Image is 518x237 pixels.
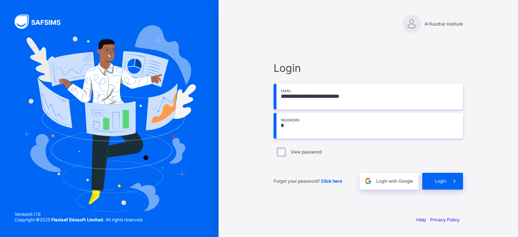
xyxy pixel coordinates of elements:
a: Click here [321,178,342,184]
span: Forgot your password? [274,178,342,184]
span: Login [435,178,446,184]
strong: Flexisaf Edusoft Limited. [51,217,105,222]
a: Privacy Policy [430,217,460,222]
span: Version 0.1.19 [15,211,143,217]
span: Copyright © 2025 All rights reserved. [15,217,143,222]
a: Help [416,217,426,222]
span: Login with Google [376,178,413,184]
span: Al Kauthar Institute [424,21,463,27]
label: View password [291,149,322,155]
img: SAFSIMS Logo [15,15,69,29]
img: Hero Image [23,25,196,212]
span: Login [274,62,463,74]
img: google.396cfc9801f0270233282035f929180a.svg [364,177,372,185]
